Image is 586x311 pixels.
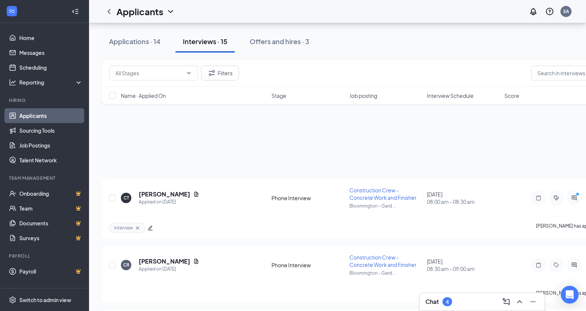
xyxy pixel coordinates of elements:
span: Interview Schedule [427,92,474,99]
div: Interviews · 15 [183,37,227,46]
span: Score [504,92,519,99]
a: SurveysCrown [19,231,83,245]
a: OnboardingCrown [19,186,83,201]
p: Bloomington - Gard ... [349,203,422,209]
svg: Minimize [529,297,537,306]
h5: [PERSON_NAME] [139,257,190,265]
svg: PrimaryDot [574,192,583,198]
h1: Applicants [116,5,163,18]
svg: Cross [135,225,141,231]
button: Filter Filters [201,66,239,80]
a: PayrollCrown [19,264,83,279]
input: All Stages [115,69,183,77]
span: Construction Crew - Concrete Work and Finisher [349,254,417,268]
svg: ChevronDown [166,7,175,16]
svg: ChevronLeft [105,7,113,16]
div: CT [124,195,129,201]
h3: Chat [425,298,439,306]
div: 4 [446,299,449,305]
span: interview [114,225,133,231]
svg: ActiveChat [570,195,579,201]
div: Open Intercom Messenger [561,286,579,304]
svg: Collapse [72,8,79,15]
svg: ChevronUp [515,297,524,306]
svg: QuestionInfo [545,7,554,16]
a: TeamCrown [19,201,83,216]
h5: [PERSON_NAME] [139,190,190,198]
svg: Tag [552,262,561,268]
button: Minimize [527,296,539,308]
div: Team Management [9,175,81,181]
div: CR [123,262,129,268]
span: 08:00 am - 08:30 am [427,198,500,205]
button: ChevronUp [514,296,526,308]
svg: ActiveTag [552,195,561,201]
svg: Settings [9,296,16,304]
svg: Note [534,262,543,268]
div: [DATE] [427,191,500,205]
button: ComposeMessage [500,296,512,308]
a: Messages [19,45,83,60]
svg: Note [534,195,543,201]
div: Switch to admin view [19,296,71,304]
div: Applications · 14 [109,37,161,46]
svg: Notifications [529,7,538,16]
a: Sourcing Tools [19,123,83,138]
div: Applied on [DATE] [139,265,199,273]
div: Phone Interview [271,261,345,269]
svg: Document [193,258,199,264]
span: 08:30 am - 09:00 am [427,265,500,272]
div: Hiring [9,97,81,103]
div: [DATE] [427,258,500,272]
a: DocumentsCrown [19,216,83,231]
div: Offers and hires · 3 [250,37,309,46]
span: Job posting [349,92,377,99]
span: edit [148,225,153,231]
div: Reporting [19,79,83,86]
a: Home [19,30,83,45]
svg: Document [193,191,199,197]
span: Construction Crew - Concrete Work and Finisher [349,187,417,201]
div: Applied on [DATE] [139,198,199,206]
div: EA [563,8,569,14]
svg: Analysis [9,79,16,86]
span: Stage [271,92,286,99]
p: Bloomington - Gard ... [349,270,422,276]
svg: ActiveChat [570,262,579,268]
svg: Filter [207,69,216,77]
a: Scheduling [19,60,83,75]
svg: ComposeMessage [502,297,511,306]
a: Job Postings [19,138,83,153]
svg: WorkstreamLogo [8,7,16,15]
div: Payroll [9,253,81,259]
svg: ChevronDown [186,70,192,76]
div: Phone Interview [271,194,345,202]
span: Name · Applied On [121,92,166,99]
a: Talent Network [19,153,83,168]
a: Applicants [19,108,83,123]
